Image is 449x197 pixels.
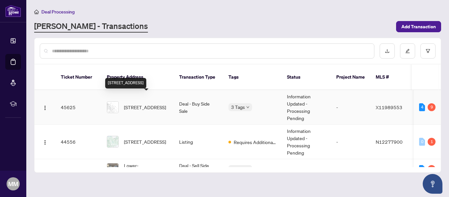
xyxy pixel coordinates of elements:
span: X11989553 [376,104,402,110]
td: - [331,90,370,125]
td: Information Updated - Processing Pending [282,125,331,159]
td: 45625 [56,90,102,125]
th: MLS # [370,64,410,90]
td: Listing [174,125,223,159]
span: Add Transaction [401,21,436,32]
div: 1 [428,138,436,146]
th: Property Address [102,64,174,90]
th: Ticket Number [56,64,102,90]
img: Logo [42,140,48,145]
button: edit [400,43,415,59]
th: Transaction Type [174,64,223,90]
span: Deal Processing [41,9,75,15]
span: Lower-[STREET_ADDRESS] [124,162,169,176]
span: S12232217 [376,166,402,172]
td: 42992 [56,159,102,179]
span: MM [8,179,18,188]
td: Deal - Sell Side Lease [174,159,223,179]
td: Deal Closed [282,159,331,179]
th: Project Name [331,64,370,90]
span: download [385,49,390,53]
span: [STREET_ADDRESS] [124,104,166,111]
div: [STREET_ADDRESS] [105,78,146,88]
button: Logo [40,164,50,174]
button: Open asap [423,174,442,194]
div: 9 [428,103,436,111]
img: logo [5,5,21,17]
td: 44556 [56,125,102,159]
td: - [331,125,370,159]
td: Deal - Buy Side Sale [174,90,223,125]
img: thumbnail-img [107,136,118,147]
th: Status [282,64,331,90]
div: 4 [419,103,425,111]
img: Logo [42,105,48,111]
div: 0 [419,138,425,146]
a: [PERSON_NAME] - Transactions [34,21,148,33]
button: download [380,43,395,59]
td: Information Updated - Processing Pending [282,90,331,125]
img: thumbnail-img [107,163,118,175]
button: Logo [40,102,50,112]
button: Add Transaction [396,21,441,32]
button: Logo [40,136,50,147]
span: 5 Tags [231,165,245,173]
span: Requires Additional Docs [234,138,276,146]
span: [STREET_ADDRESS] [124,138,166,145]
button: filter [420,43,436,59]
td: - [331,159,370,179]
span: edit [405,49,410,53]
span: down [246,106,249,109]
span: 3 Tags [231,103,245,111]
img: thumbnail-img [107,102,118,113]
span: home [34,10,39,14]
div: 1 [419,165,425,173]
span: N12277900 [376,139,403,145]
th: Tags [223,64,282,90]
div: 1 [428,165,436,173]
span: filter [426,49,430,53]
